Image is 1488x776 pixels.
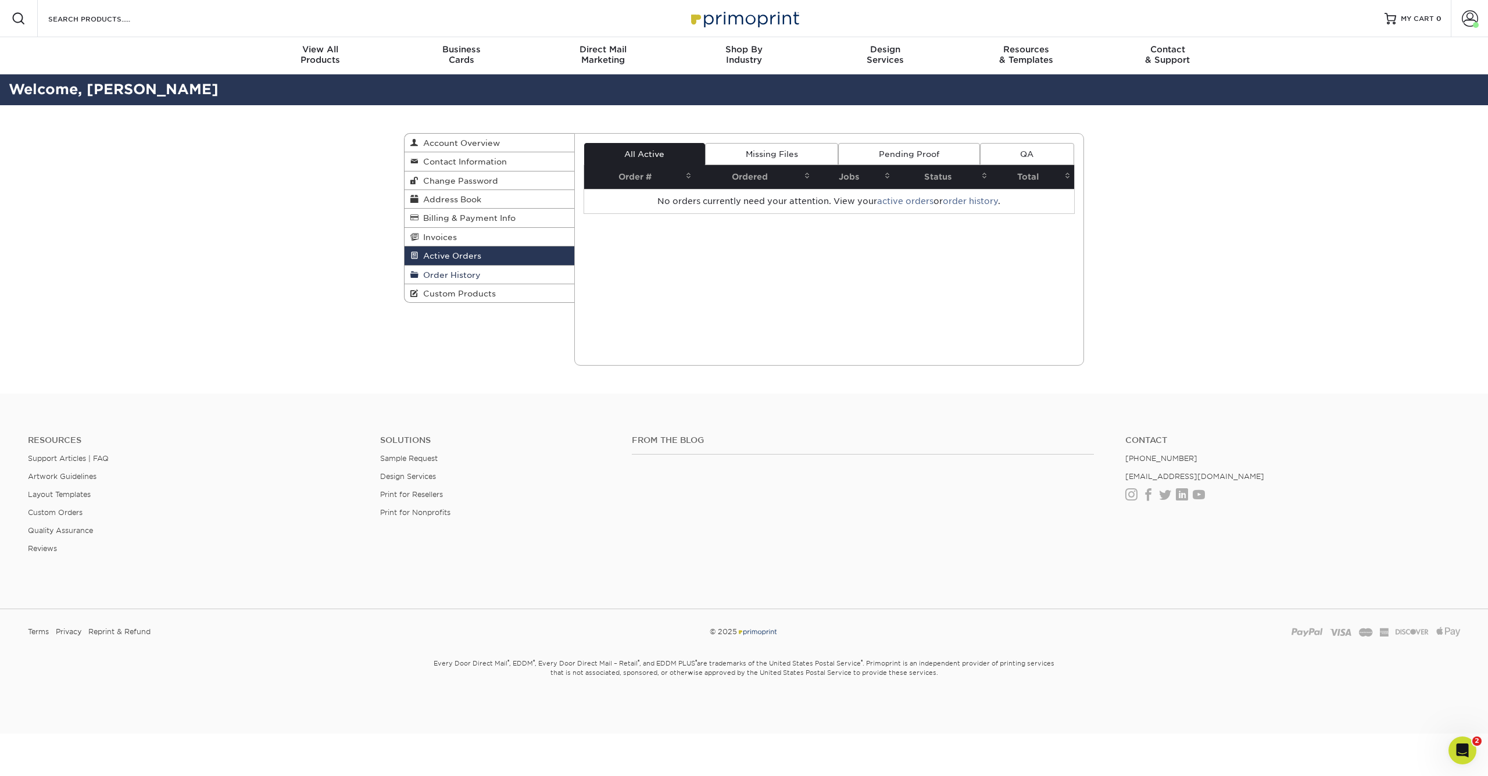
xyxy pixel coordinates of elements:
th: Total [991,165,1074,189]
th: Status [894,165,991,189]
span: Order History [419,270,481,280]
h4: From the Blog [632,435,1094,445]
a: Address Book [405,190,574,209]
a: Change Password [405,171,574,190]
th: Jobs [814,165,894,189]
a: Missing Files [705,143,838,165]
a: Direct MailMarketing [532,37,674,74]
div: Services [814,44,956,65]
a: Sample Request [380,454,438,463]
a: Pending Proof [838,143,979,165]
span: Invoices [419,233,457,242]
span: Design [814,44,956,55]
a: Contact Information [405,152,574,171]
a: Order History [405,266,574,284]
span: MY CART [1401,14,1434,24]
span: Change Password [419,176,498,185]
a: Support Articles | FAQ [28,454,109,463]
span: Contact Information [419,157,507,166]
td: No orders currently need your attention. View your or . [584,189,1075,213]
sup: ® [638,659,639,664]
a: [PHONE_NUMBER] [1125,454,1197,463]
span: Account Overview [419,138,500,148]
a: Reprint & Refund [88,623,151,641]
iframe: Intercom live chat [1448,736,1476,764]
a: Billing & Payment Info [405,209,574,227]
span: Shop By [674,44,815,55]
input: SEARCH PRODUCTS..... [47,12,160,26]
a: View AllProducts [250,37,391,74]
span: Business [391,44,532,55]
a: QA [980,143,1074,165]
span: Active Orders [419,251,481,260]
a: order history [943,196,998,206]
sup: ® [507,659,509,664]
a: Privacy [56,623,81,641]
span: Billing & Payment Info [419,213,516,223]
a: DesignServices [814,37,956,74]
div: Products [250,44,391,65]
a: Design Services [380,472,436,481]
span: Resources [956,44,1097,55]
a: Invoices [405,228,574,246]
a: Terms [28,623,49,641]
a: Custom Products [405,284,574,302]
sup: ® [861,659,863,664]
div: Industry [674,44,815,65]
div: & Support [1097,44,1238,65]
div: Cards [391,44,532,65]
a: Print for Nonprofits [380,508,450,517]
a: Artwork Guidelines [28,472,96,481]
img: Primoprint [686,6,802,31]
a: Reviews [28,544,57,553]
a: Quality Assurance [28,526,93,535]
small: Every Door Direct Mail , EDDM , Every Door Direct Mail – Retail , and EDDM PLUS are trademarks of... [404,655,1084,706]
span: Custom Products [419,289,496,298]
a: Account Overview [405,134,574,152]
h4: Solutions [380,435,614,445]
a: active orders [877,196,933,206]
span: Address Book [419,195,481,204]
a: Custom Orders [28,508,83,517]
th: Order # [584,165,695,189]
div: & Templates [956,44,1097,65]
iframe: Google Customer Reviews [3,741,99,772]
a: Layout Templates [28,490,91,499]
a: Shop ByIndustry [674,37,815,74]
img: Primoprint [737,627,778,636]
span: View All [250,44,391,55]
a: Active Orders [405,246,574,265]
a: BusinessCards [391,37,532,74]
h4: Resources [28,435,363,445]
span: 2 [1472,736,1482,746]
sup: ® [695,659,697,664]
a: Print for Resellers [380,490,443,499]
span: Contact [1097,44,1238,55]
a: [EMAIL_ADDRESS][DOMAIN_NAME] [1125,472,1264,481]
a: Contact& Support [1097,37,1238,74]
sup: ® [533,659,535,664]
span: 0 [1436,15,1441,23]
a: Resources& Templates [956,37,1097,74]
a: All Active [584,143,705,165]
div: Marketing [532,44,674,65]
span: Direct Mail [532,44,674,55]
a: Contact [1125,435,1460,445]
th: Ordered [695,165,814,189]
div: © 2025 [502,623,985,641]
